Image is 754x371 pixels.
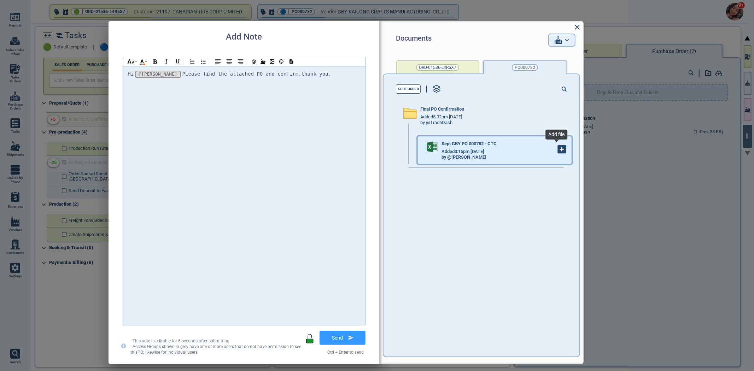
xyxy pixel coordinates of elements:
img: ad [145,61,147,62]
span: Added 3:15pm [DATE] [442,149,484,154]
button: Send [320,331,366,345]
strong: Ctrl + Enter [327,350,349,355]
button: Sort Order [396,84,421,94]
span: Hi [128,71,134,77]
img: hl [127,59,135,64]
img: AR [238,59,244,64]
span: - Access Groups shown in grey have one or more users that do not have permission to see this PO ;... [130,344,301,355]
span: ORD-01536-L4R5X7 [419,64,456,71]
h2: Add Note [226,32,262,42]
span: - This note is editable for 6 seconds after submitting [130,338,229,343]
img: ad [135,61,137,62]
span: Added 5:02pm [DATE] [420,114,462,120]
span: Final PO Confirmation [420,107,464,112]
span: PO000782 [515,64,535,71]
label: to send [327,350,364,355]
img: img [270,59,275,64]
img: B [152,59,158,65]
img: NL [189,59,195,65]
span: Sept GBY PO 000782 - CTC [442,141,497,147]
div: by @[PERSON_NAME] [442,155,486,160]
img: excel [427,141,438,153]
img: @ [252,59,256,64]
img: AIcon [140,59,144,63]
img: U [175,59,181,65]
img: / [261,59,265,64]
div: @[PERSON_NAME] [139,71,177,77]
img: I [163,59,169,65]
img: BL [200,59,206,65]
img: AC [226,59,232,64]
span: PLease find the attached PO and confirm,thank you. [182,71,331,77]
div: by @TradeDash [420,120,452,125]
img: emoji [279,59,284,64]
img: AL [215,59,221,64]
span: Documents [396,34,432,46]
